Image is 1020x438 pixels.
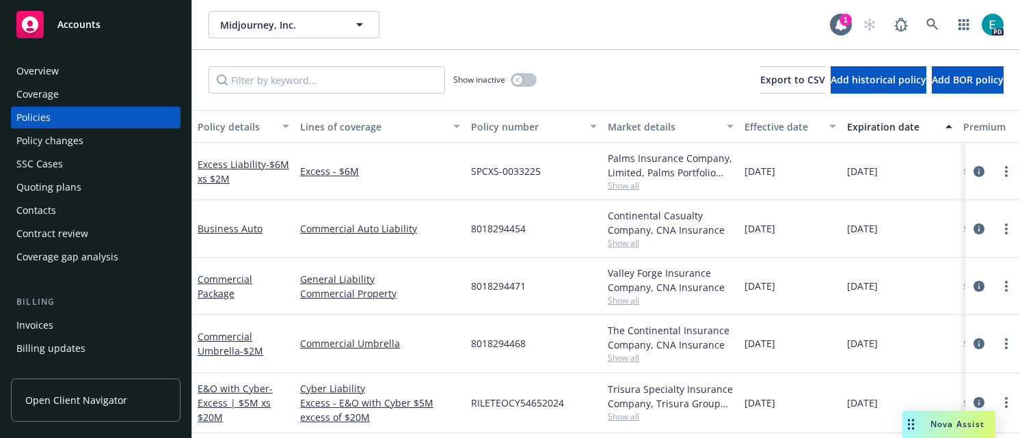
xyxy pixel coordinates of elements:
a: Policies [11,107,180,128]
a: Report a Bug [887,11,915,38]
div: Continental Casualty Company, CNA Insurance [608,208,734,237]
a: Switch app [950,11,978,38]
div: Trisura Specialty Insurance Company, Trisura Group Ltd., CRC Group [608,382,734,411]
span: Accounts [57,19,100,30]
span: Midjourney, Inc. [220,18,338,32]
button: Expiration date [842,110,958,143]
div: Coverage gap analysis [16,246,118,268]
span: [DATE] [847,279,878,293]
span: Add BOR policy [932,73,1004,86]
a: Commercial Umbrella [198,330,263,357]
button: Effective date [739,110,842,143]
span: 8018294454 [471,221,526,236]
a: circleInformation [971,221,987,237]
div: Market details [608,120,719,134]
span: [DATE] [847,336,878,351]
span: RILETEOCY54652024 [471,396,564,410]
a: Coverage gap analysis [11,246,180,268]
span: [DATE] [744,396,775,410]
span: 8018294471 [471,279,526,293]
a: Accounts [11,5,180,44]
a: Commercial Auto Liability [300,221,460,236]
div: Policy number [471,120,582,134]
a: Coverage [11,83,180,105]
button: Add historical policy [831,66,926,94]
span: Add historical policy [831,73,926,86]
a: Account charges [11,361,180,383]
span: Nova Assist [930,418,984,430]
a: Excess - $6M [300,164,460,178]
div: Policy details [198,120,274,134]
div: Overview [16,60,59,82]
span: Show all [608,237,734,249]
a: more [998,163,1015,180]
a: more [998,278,1015,295]
span: [DATE] [744,279,775,293]
a: Excess - E&O with Cyber $5M excess of $20M [300,396,460,424]
a: SSC Cases [11,153,180,175]
span: 8018294468 [471,336,526,351]
a: Commercial Package [198,273,252,300]
div: Billing [11,295,180,309]
span: Export to CSV [760,73,825,86]
a: circleInformation [971,278,987,295]
a: Quoting plans [11,176,180,198]
button: Midjourney, Inc. [209,11,379,38]
input: Filter by keyword... [209,66,445,94]
span: - $2M [240,344,263,357]
button: Market details [602,110,739,143]
a: circleInformation [971,163,987,180]
span: - Excess | $5M xs $20M [198,382,273,424]
a: Excess Liability [198,158,289,185]
div: Premium [963,120,1019,134]
div: Drag to move [902,411,920,438]
span: Open Client Navigator [25,393,127,407]
span: Show inactive [453,74,505,85]
span: [DATE] [847,396,878,410]
a: Business Auto [198,222,263,235]
a: more [998,394,1015,411]
div: Invoices [16,314,53,336]
span: [DATE] [744,336,775,351]
img: photo [982,14,1004,36]
button: Policy number [466,110,602,143]
a: Policy changes [11,130,180,152]
a: E&O with Cyber [198,382,273,424]
div: Policy changes [16,130,83,152]
a: Invoices [11,314,180,336]
span: SPCXS-0033225 [471,164,541,178]
div: Expiration date [847,120,937,134]
div: Quoting plans [16,176,81,198]
div: Account charges [16,361,92,383]
div: Billing updates [16,338,85,359]
span: [DATE] [847,221,878,236]
a: Contacts [11,200,180,221]
span: [DATE] [847,164,878,178]
span: - $6M xs $2M [198,158,289,185]
span: Show all [608,352,734,364]
div: Lines of coverage [300,120,445,134]
div: Contacts [16,200,56,221]
div: Coverage [16,83,59,105]
div: The Continental Insurance Company, CNA Insurance [608,323,734,352]
a: Overview [11,60,180,82]
a: Search [919,11,946,38]
div: Effective date [744,120,821,134]
span: Show all [608,180,734,191]
div: Palms Insurance Company, Limited, Palms Portfolio Holdings, LLC, CRC Group [608,151,734,180]
button: Add BOR policy [932,66,1004,94]
div: SSC Cases [16,153,63,175]
a: Commercial Umbrella [300,336,460,351]
a: circleInformation [971,336,987,352]
a: General Liability [300,272,460,286]
span: [DATE] [744,221,775,236]
a: more [998,221,1015,237]
button: Nova Assist [902,411,995,438]
span: [DATE] [744,164,775,178]
a: Commercial Property [300,286,460,301]
a: Start snowing [856,11,883,38]
div: Contract review [16,223,88,245]
div: 1 [840,14,852,26]
button: Lines of coverage [295,110,466,143]
div: Policies [16,107,51,128]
